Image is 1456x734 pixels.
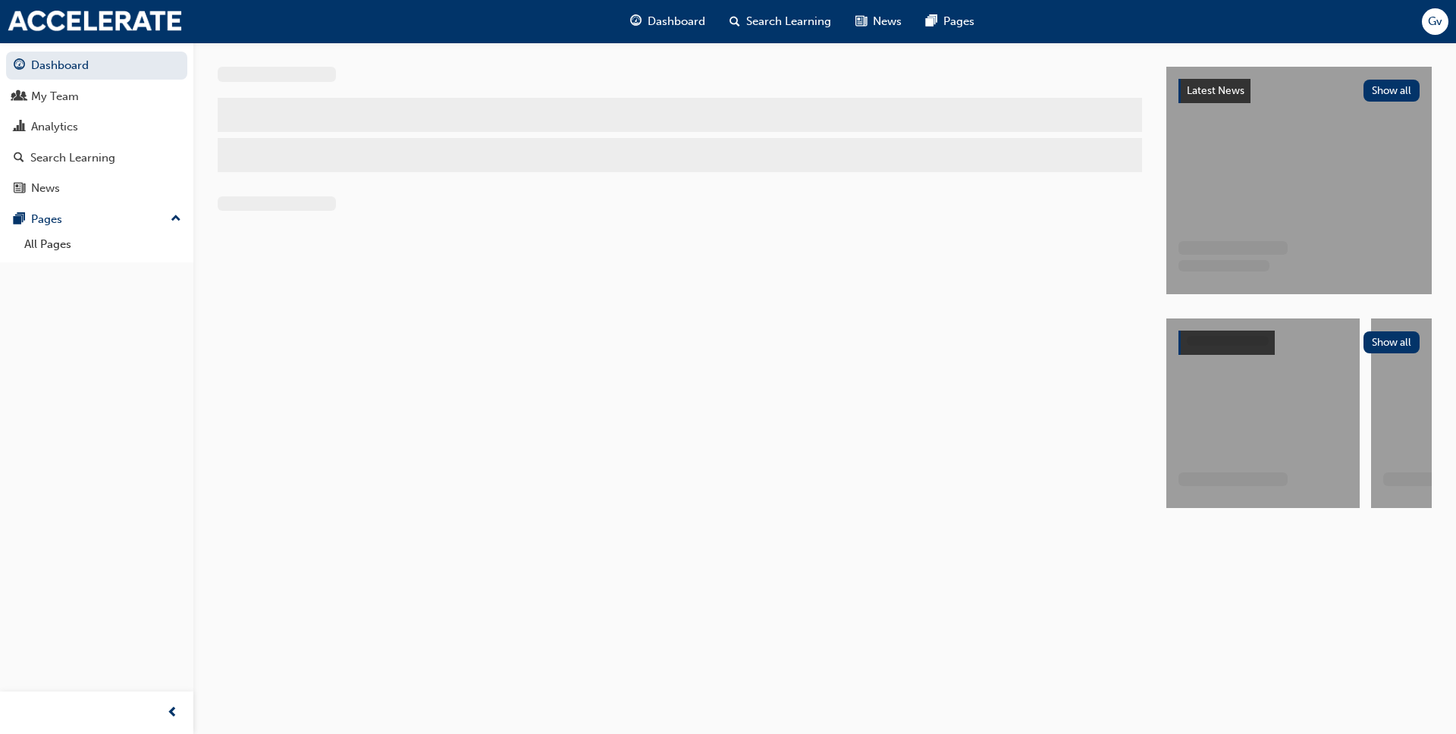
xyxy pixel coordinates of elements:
span: guage-icon [630,12,642,31]
span: pages-icon [14,213,25,227]
span: news-icon [14,182,25,196]
a: Dashboard [6,52,187,80]
a: My Team [6,83,187,111]
span: search-icon [14,152,24,165]
span: up-icon [171,209,181,229]
a: News [6,174,187,202]
span: news-icon [855,12,867,31]
span: Search Learning [746,13,831,30]
a: search-iconSearch Learning [717,6,843,37]
button: DashboardMy TeamAnalyticsSearch LearningNews [6,49,187,205]
span: Pages [943,13,974,30]
div: Analytics [31,118,78,136]
img: accelerate-hmca [8,11,182,32]
a: guage-iconDashboard [618,6,717,37]
span: Latest News [1187,84,1244,97]
span: chart-icon [14,121,25,134]
button: Show all [1363,331,1420,353]
span: Dashboard [648,13,705,30]
button: Pages [6,205,187,234]
a: Latest NewsShow all [1178,79,1420,103]
span: search-icon [730,12,740,31]
a: Search Learning [6,144,187,172]
span: people-icon [14,90,25,104]
span: prev-icon [167,704,178,723]
div: Pages [31,211,62,228]
button: Gv [1422,8,1448,35]
a: news-iconNews [843,6,914,37]
a: Analytics [6,113,187,141]
span: Gv [1428,13,1442,30]
div: News [31,180,60,197]
div: Search Learning [30,149,115,167]
a: All Pages [18,233,187,256]
span: pages-icon [926,12,937,31]
a: Show all [1178,331,1420,355]
span: guage-icon [14,59,25,73]
button: Show all [1363,80,1420,102]
a: pages-iconPages [914,6,987,37]
div: My Team [31,88,79,105]
span: News [873,13,902,30]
